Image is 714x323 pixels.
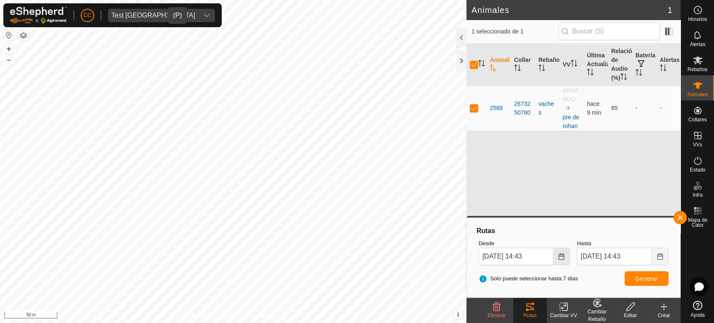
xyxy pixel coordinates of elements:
[656,86,681,131] td: -
[608,44,632,86] th: Relación de Audio (%)
[624,271,668,286] button: Generar
[635,70,642,77] p-sorticon: Activar para ordenar
[111,12,195,19] div: Test [GEOGRAPHIC_DATA]
[248,312,276,320] a: Contáctenos
[514,100,532,117] div: 2673250780
[687,92,708,97] span: Animales
[632,44,656,86] th: Batería
[683,218,712,228] span: Mapa de Calor
[479,274,578,283] span: Solo puede seleccionar hasta 7 días
[457,311,459,318] span: i
[614,312,647,319] div: Editar
[535,44,559,86] th: Rebaño
[487,313,505,318] span: Eliminar
[553,248,570,265] button: Choose Date
[691,313,705,318] span: Ayuda
[577,239,668,248] label: Hasta
[688,117,706,122] span: Collares
[563,87,578,103] span: APAGADO
[453,310,463,319] button: i
[538,66,545,72] p-sorticon: Activar para ordenar
[547,312,580,319] div: Cambiar VV
[558,23,660,40] input: Buscar (S)
[18,31,28,41] button: Capas del Mapa
[190,312,238,320] a: Política de Privacidad
[486,44,511,86] th: Animal
[479,239,570,248] label: Desde
[668,4,672,16] span: 1
[583,44,608,86] th: Última Actualización
[692,192,702,197] span: Infra
[652,248,668,265] button: Choose Date
[4,30,14,40] button: Restablecer Mapa
[580,308,614,323] div: Cambiar Rebaño
[478,61,485,68] p-sorticon: Activar para ordenar
[647,312,681,319] div: Crear
[538,100,556,117] div: vaches
[687,67,707,72] span: Rebaños
[511,44,535,86] th: Collar
[656,44,681,86] th: Alertas
[632,86,656,131] td: -
[471,5,668,15] h2: Animales
[471,27,558,36] span: 1 seleccionado de 1
[587,70,594,77] p-sorticon: Activar para ordenar
[693,142,702,147] span: VVs
[490,66,496,72] p-sorticon: Activar para ordenar
[564,105,571,111] img: hasta
[660,66,666,72] p-sorticon: Activar para ordenar
[198,9,215,22] div: dropdown trigger
[513,312,547,319] div: Rutas
[83,11,92,20] span: CC
[10,7,67,24] img: Logo Gallagher
[688,17,707,22] span: Horarios
[571,61,577,68] p-sorticon: Activar para ordenar
[563,114,579,129] a: pre de rohan
[475,226,672,236] div: Rutas
[620,74,627,81] p-sorticon: Activar para ordenar
[611,105,618,111] span: 65
[681,297,714,321] a: Ayuda
[490,104,503,113] span: 2568
[635,275,658,282] span: Generar
[559,44,583,86] th: VV
[514,66,521,72] p-sorticon: Activar para ordenar
[4,44,14,54] button: +
[587,100,601,116] span: 22 ago 2025, 14:34
[108,9,198,22] span: Test France
[4,55,14,65] button: –
[690,42,705,47] span: Alertas
[690,167,705,172] span: Estado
